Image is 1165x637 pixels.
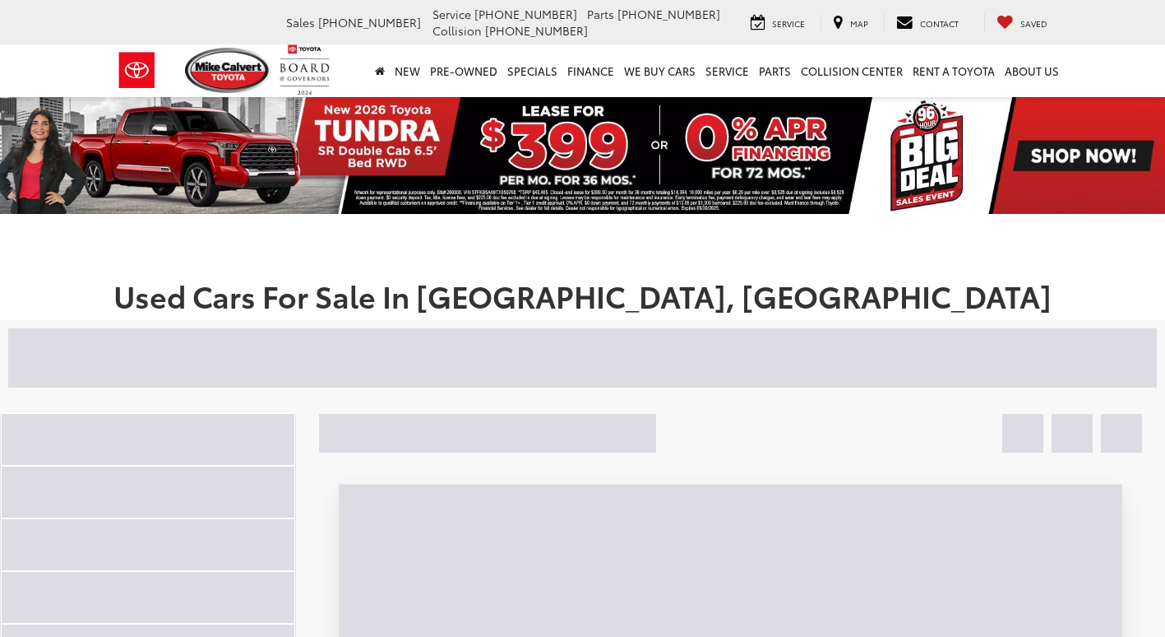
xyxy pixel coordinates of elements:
[772,17,805,30] span: Service
[738,14,817,32] a: Service
[425,44,502,97] a: Pre-Owned
[796,44,908,97] a: Collision Center
[185,48,272,93] img: Mike Calvert Toyota
[502,44,562,97] a: Specials
[850,17,868,30] span: Map
[432,6,471,22] span: Service
[562,44,619,97] a: Finance
[884,14,971,32] a: Contact
[1000,44,1064,97] a: About Us
[754,44,796,97] a: Parts
[617,6,720,22] span: [PHONE_NUMBER]
[485,22,588,39] span: [PHONE_NUMBER]
[587,6,614,22] span: Parts
[318,14,421,30] span: [PHONE_NUMBER]
[370,44,390,97] a: Home
[432,22,482,39] span: Collision
[920,17,959,30] span: Contact
[984,14,1060,32] a: My Saved Vehicles
[390,44,425,97] a: New
[1020,17,1047,30] span: Saved
[700,44,754,97] a: Service
[908,44,1000,97] a: Rent a Toyota
[474,6,577,22] span: [PHONE_NUMBER]
[106,44,168,97] img: Toyota
[619,44,700,97] a: WE BUY CARS
[821,14,881,32] a: Map
[286,14,315,30] span: Sales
